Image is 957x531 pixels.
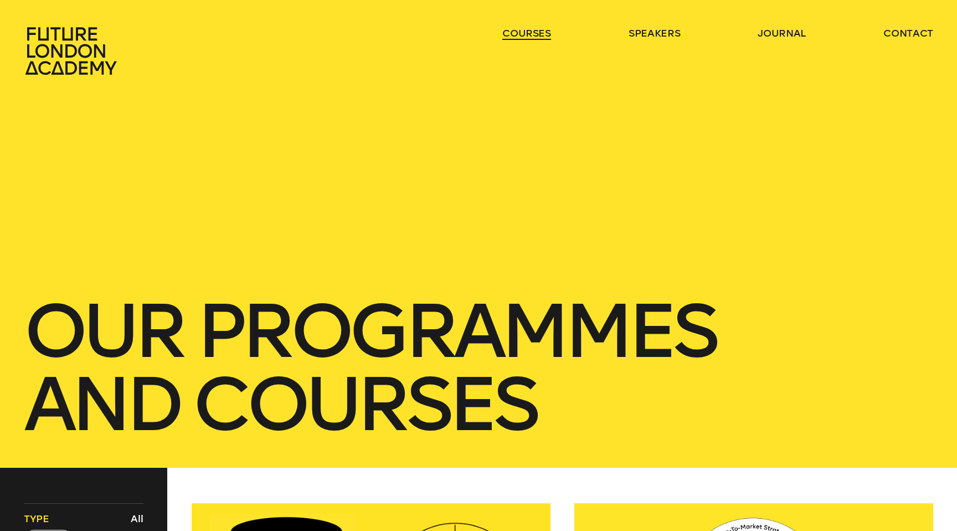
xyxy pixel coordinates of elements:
h1: our Programmes and courses [24,295,933,441]
button: All [128,509,146,528]
a: contact [883,27,933,40]
span: Type [24,512,49,525]
a: speakers [629,27,680,40]
a: journal [758,27,806,40]
a: courses [502,27,551,40]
